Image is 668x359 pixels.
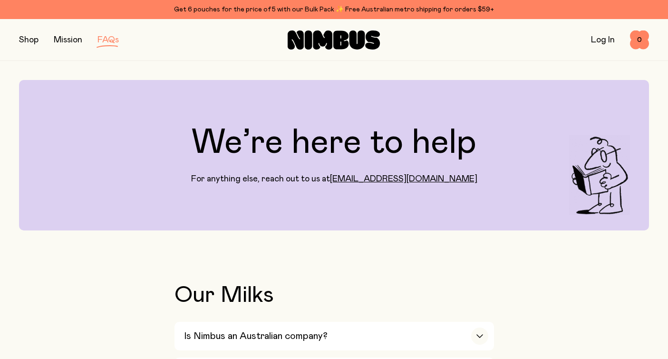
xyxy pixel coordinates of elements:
[184,330,328,342] h3: Is Nimbus an Australian company?
[174,284,494,307] h2: Our Milks
[192,126,476,160] h1: We’re here to help
[174,322,494,350] button: Is Nimbus an Australian company?
[54,36,82,44] a: Mission
[630,30,649,50] button: 0
[19,4,649,15] div: Get 6 pouches for the price of 5 with our Bulk Pack ✨ Free Australian metro shipping for orders $59+
[191,173,477,185] p: For anything else, reach out to us at
[591,36,615,44] a: Log In
[97,36,119,44] a: FAQs
[330,175,477,183] a: [EMAIL_ADDRESS][DOMAIN_NAME]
